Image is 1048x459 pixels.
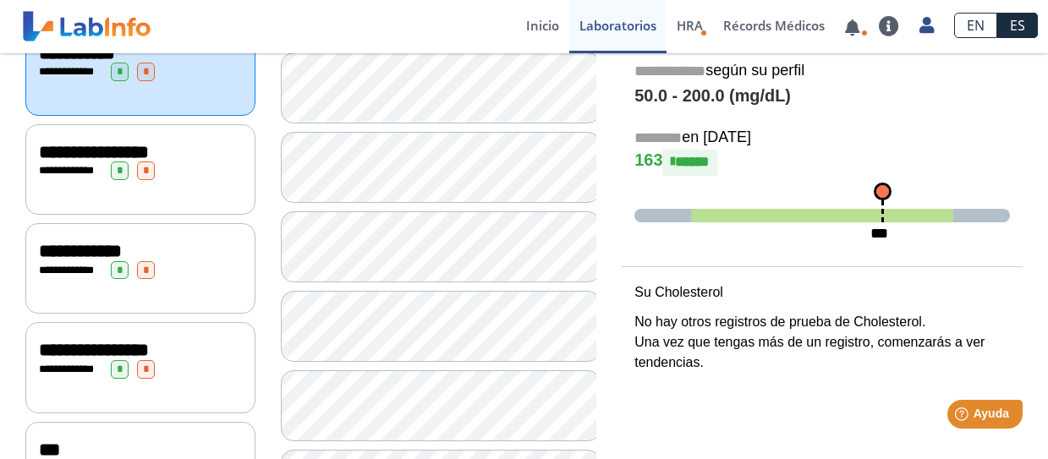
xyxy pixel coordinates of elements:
h4: 163 [634,150,1010,175]
h5: según su perfil [634,62,1010,81]
h4: 50.0 - 200.0 (mg/dL) [634,86,1010,107]
h5: en [DATE] [634,128,1010,148]
p: Su Cholesterol [634,282,1010,303]
span: HRA [677,17,703,34]
a: ES [997,13,1038,38]
p: No hay otros registros de prueba de Cholesterol. Una vez que tengas más de un registro, comenzará... [634,312,1010,373]
a: EN [954,13,997,38]
iframe: Help widget launcher [897,393,1029,440]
